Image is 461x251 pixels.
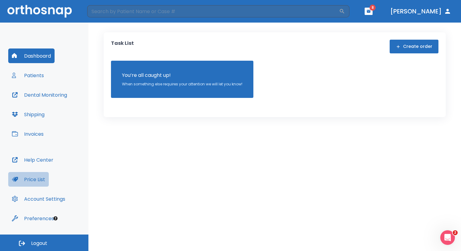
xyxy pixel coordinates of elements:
[122,81,242,87] p: When something else requires your attention we will let you know!
[8,68,48,83] button: Patients
[8,48,55,63] button: Dashboard
[31,240,47,247] span: Logout
[87,5,339,17] input: Search by Patient Name or Case #
[8,192,69,206] button: Account Settings
[8,107,48,122] button: Shipping
[8,172,49,187] button: Price List
[122,72,242,79] p: You’re all caught up!
[388,6,454,17] button: [PERSON_NAME]
[370,5,376,11] span: 8
[440,230,455,245] iframe: Intercom live chat
[390,40,438,53] button: Create order
[111,40,134,53] p: Task List
[8,211,58,226] button: Preferences
[453,230,458,235] span: 2
[7,5,72,17] img: Orthosnap
[8,88,71,102] button: Dental Monitoring
[8,127,47,141] button: Invoices
[8,152,57,167] button: Help Center
[53,216,58,221] div: Tooltip anchor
